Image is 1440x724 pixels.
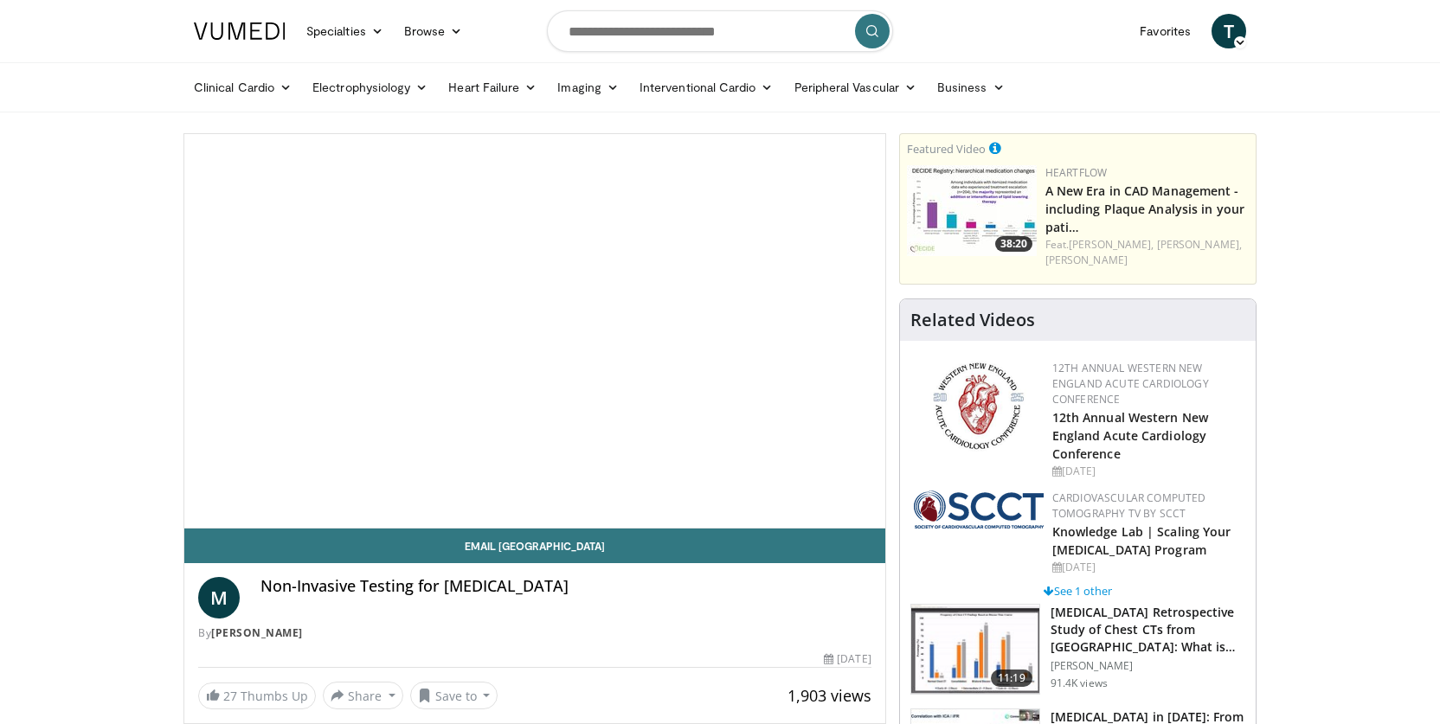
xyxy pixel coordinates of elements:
span: 38:20 [995,236,1032,252]
h4: Non-Invasive Testing for [MEDICAL_DATA] [260,577,871,596]
h4: Related Videos [910,310,1035,330]
a: See 1 other [1044,583,1112,599]
video-js: Video Player [184,134,885,529]
a: Email [GEOGRAPHIC_DATA] [184,529,885,563]
a: 38:20 [907,165,1037,256]
img: 0954f259-7907-4053-a817-32a96463ecc8.png.150x105_q85_autocrop_double_scale_upscale_version-0.2.png [930,361,1026,452]
img: 51a70120-4f25-49cc-93a4-67582377e75f.png.150x105_q85_autocrop_double_scale_upscale_version-0.2.png [914,490,1044,529]
a: M [198,577,240,618]
span: 11:19 [991,670,1032,687]
a: T [1212,14,1246,48]
a: [PERSON_NAME] [211,625,303,640]
div: [DATE] [1052,560,1242,575]
a: Clinical Cardio [183,70,302,105]
a: 12th Annual Western New England Acute Cardiology Conference [1052,409,1208,462]
a: Browse [394,14,473,48]
button: Share [323,682,403,709]
div: Feat. [1045,237,1249,268]
a: Imaging [547,70,629,105]
a: Cardiovascular Computed Tomography TV by SCCT [1052,490,1206,521]
img: c2eb46a3-50d3-446d-a553-a9f8510c7760.150x105_q85_crop-smart_upscale.jpg [911,605,1039,695]
a: Heartflow [1045,165,1108,180]
div: By [198,625,871,641]
p: 91.4K views [1051,676,1108,690]
a: 11:19 [MEDICAL_DATA] Retrospective Study of Chest CTs from [GEOGRAPHIC_DATA]: What is the Re… [PE... [910,604,1245,695]
span: 27 [223,688,237,704]
a: Specialties [296,14,394,48]
a: Heart Failure [438,70,547,105]
a: Business [927,70,1015,105]
a: A New Era in CAD Management - including Plaque Analysis in your pati… [1045,183,1244,235]
a: [PERSON_NAME], [1157,237,1242,252]
a: Electrophysiology [302,70,438,105]
div: [DATE] [1052,464,1242,479]
div: [DATE] [824,651,871,667]
small: Featured Video [907,141,986,157]
input: Search topics, interventions [547,10,893,52]
img: VuMedi Logo [194,22,286,40]
a: 12th Annual Western New England Acute Cardiology Conference [1052,361,1209,407]
p: [PERSON_NAME] [1051,659,1245,673]
a: [PERSON_NAME], [1069,237,1154,252]
a: Peripheral Vascular [784,70,927,105]
button: Save to [410,682,498,709]
a: [PERSON_NAME] [1045,253,1128,267]
a: Favorites [1129,14,1201,48]
img: 738d0e2d-290f-4d89-8861-908fb8b721dc.150x105_q85_crop-smart_upscale.jpg [907,165,1037,256]
span: 1,903 views [787,685,871,706]
a: Interventional Cardio [629,70,784,105]
a: Knowledge Lab | Scaling Your [MEDICAL_DATA] Program [1052,523,1231,558]
a: 27 Thumbs Up [198,682,316,709]
h3: [MEDICAL_DATA] Retrospective Study of Chest CTs from [GEOGRAPHIC_DATA]: What is the Re… [1051,604,1245,656]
